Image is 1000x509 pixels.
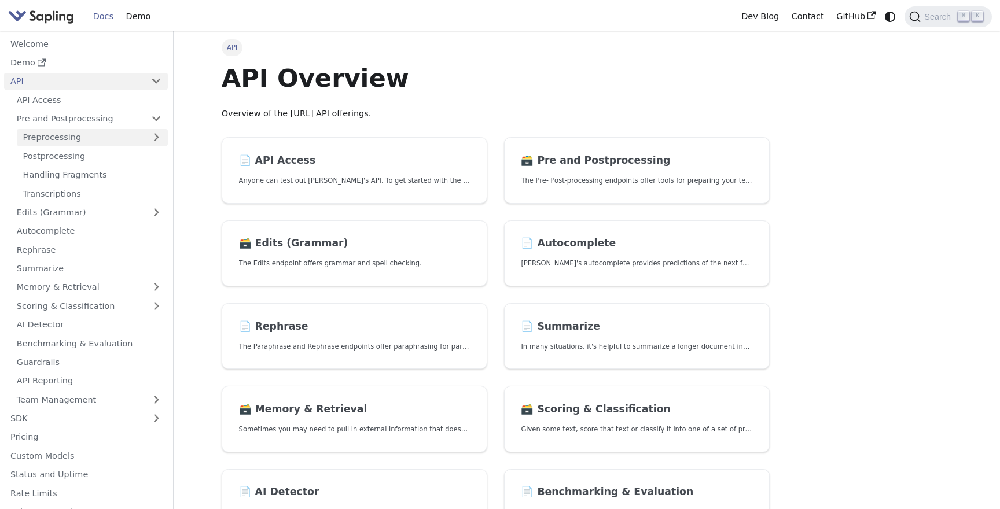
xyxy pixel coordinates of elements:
a: 🗃️ Edits (Grammar)The Edits endpoint offers grammar and spell checking. [222,220,487,287]
p: Given some text, score that text or classify it into one of a set of pre-specified categories. [521,424,752,435]
a: Demo [120,8,157,25]
a: Transcriptions [17,185,168,202]
span: API [222,39,243,56]
p: The Pre- Post-processing endpoints offer tools for preparing your text data for ingestation as we... [521,175,752,186]
a: SDK [4,410,145,427]
a: Pre and Postprocessing [10,110,168,127]
a: Guardrails [10,354,168,371]
a: Handling Fragments [17,167,168,183]
kbd: K [972,11,983,21]
p: Sometimes you may need to pull in external information that doesn't fit in the context size of an... [239,424,470,435]
h2: Autocomplete [521,237,752,250]
a: Pricing [4,429,168,445]
h2: Rephrase [239,320,470,333]
a: Sapling.ai [8,8,78,25]
p: Overview of the [URL] API offerings. [222,107,770,121]
p: Anyone can test out Sapling's API. To get started with the API, simply: [239,175,470,186]
kbd: ⌘ [958,11,969,21]
p: The Paraphrase and Rephrase endpoints offer paraphrasing for particular styles. [239,341,470,352]
a: Docs [87,8,120,25]
a: Memory & Retrieval [10,279,168,296]
a: Status and Uptime [4,466,168,483]
p: In many situations, it's helpful to summarize a longer document into a shorter, more easily diges... [521,341,752,352]
a: Dev Blog [735,8,785,25]
a: AI Detector [10,316,168,333]
img: Sapling.ai [8,8,74,25]
span: Search [921,12,958,21]
h1: API Overview [222,62,770,94]
a: Postprocessing [17,147,168,164]
a: Preprocessing [17,129,168,146]
a: Contact [785,8,830,25]
a: Benchmarking & Evaluation [10,335,168,352]
a: Edits (Grammar) [10,204,168,221]
h2: API Access [239,154,470,167]
a: 📄️ API AccessAnyone can test out [PERSON_NAME]'s API. To get started with the API, simply: [222,137,487,204]
a: Custom Models [4,447,168,464]
a: 📄️ RephraseThe Paraphrase and Rephrase endpoints offer paraphrasing for particular styles. [222,303,487,370]
h2: Summarize [521,320,752,333]
p: Sapling's autocomplete provides predictions of the next few characters or words [521,258,752,269]
a: API Reporting [10,372,168,389]
p: The Edits endpoint offers grammar and spell checking. [239,258,470,269]
a: Team Management [10,391,168,408]
nav: Breadcrumbs [222,39,770,56]
h2: Scoring & Classification [521,403,752,416]
h2: AI Detector [239,486,470,499]
a: Rephrase [10,241,168,258]
a: GitHub [830,8,881,25]
a: Scoring & Classification [10,297,168,314]
h2: Memory & Retrieval [239,403,470,416]
a: Autocomplete [10,223,168,239]
a: 📄️ Autocomplete[PERSON_NAME]'s autocomplete provides predictions of the next few characters or words [504,220,770,287]
a: 🗃️ Pre and PostprocessingThe Pre- Post-processing endpoints offer tools for preparing your text d... [504,137,770,204]
h2: Benchmarking & Evaluation [521,486,752,499]
a: API Access [10,91,168,108]
h2: Edits (Grammar) [239,237,470,250]
a: Welcome [4,35,168,52]
button: Switch between dark and light mode (currently system mode) [882,8,899,25]
button: Expand sidebar category 'SDK' [145,410,168,427]
h2: Pre and Postprocessing [521,154,752,167]
a: 📄️ SummarizeIn many situations, it's helpful to summarize a longer document into a shorter, more ... [504,303,770,370]
button: Collapse sidebar category 'API' [145,73,168,90]
a: Demo [4,54,168,71]
a: 🗃️ Scoring & ClassificationGiven some text, score that text or classify it into one of a set of p... [504,386,770,452]
a: Rate Limits [4,485,168,501]
a: API [4,73,145,90]
a: Summarize [10,260,168,277]
button: Search (Command+K) [905,6,991,27]
a: 🗃️ Memory & RetrievalSometimes you may need to pull in external information that doesn't fit in t... [222,386,487,452]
